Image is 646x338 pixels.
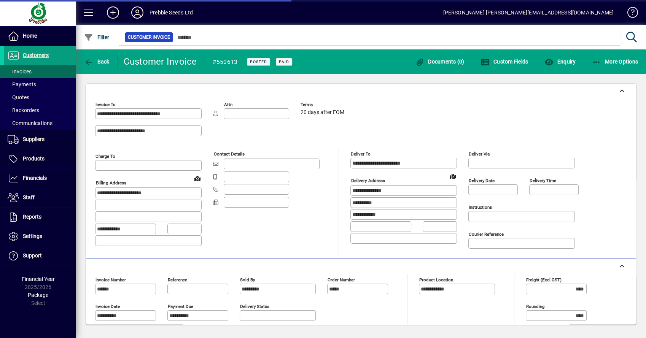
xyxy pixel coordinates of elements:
[23,214,41,220] span: Reports
[351,151,371,157] mat-label: Deliver To
[240,304,269,309] mat-label: Delivery status
[447,170,459,182] a: View on map
[168,304,193,309] mat-label: Payment due
[23,233,42,239] span: Settings
[23,194,35,200] span: Staff
[8,81,36,87] span: Payments
[469,232,504,237] mat-label: Courier Reference
[4,117,76,130] a: Communications
[28,292,48,298] span: Package
[95,277,126,282] mat-label: Invoice number
[419,277,453,282] mat-label: Product location
[8,94,29,100] span: Quotes
[621,2,636,26] a: Knowledge Base
[4,78,76,91] a: Payments
[82,30,111,44] button: Filter
[95,304,120,309] mat-label: Invoice date
[191,172,204,184] a: View on map
[301,109,344,116] span: 20 days after EOM
[592,59,638,65] span: More Options
[469,178,495,183] mat-label: Delivery date
[4,246,76,265] a: Support
[328,277,355,282] mat-label: Order number
[23,136,45,142] span: Suppliers
[250,59,267,64] span: Posted
[4,65,76,78] a: Invoices
[23,52,49,58] span: Customers
[4,169,76,188] a: Financials
[76,55,118,68] app-page-header-button: Back
[128,33,170,41] span: Customer Invoice
[4,104,76,117] a: Backorders
[8,107,39,113] span: Backorders
[95,102,116,107] mat-label: Invoice To
[301,102,346,107] span: Terms
[168,277,187,282] mat-label: Reference
[84,34,110,40] span: Filter
[413,55,466,68] button: Documents (0)
[443,6,614,19] div: [PERSON_NAME] [PERSON_NAME][EMAIL_ADDRESS][DOMAIN_NAME]
[469,205,492,210] mat-label: Instructions
[279,59,289,64] span: Paid
[23,33,37,39] span: Home
[415,59,465,65] span: Documents (0)
[542,55,578,68] button: Enquiry
[23,156,45,162] span: Products
[4,227,76,246] a: Settings
[4,208,76,227] a: Reports
[481,59,528,65] span: Custom Fields
[590,55,640,68] button: More Options
[4,149,76,168] a: Products
[22,276,55,282] span: Financial Year
[4,27,76,46] a: Home
[8,120,53,126] span: Communications
[4,188,76,207] a: Staff
[23,175,47,181] span: Financials
[124,56,197,68] div: Customer Invoice
[213,56,238,68] div: #550613
[4,91,76,104] a: Quotes
[530,178,556,183] mat-label: Delivery time
[8,68,32,75] span: Invoices
[469,151,490,157] mat-label: Deliver via
[125,6,150,19] button: Profile
[479,55,530,68] button: Custom Fields
[240,277,255,282] mat-label: Sold by
[4,130,76,149] a: Suppliers
[95,154,115,159] mat-label: Charge To
[101,6,125,19] button: Add
[526,304,544,309] mat-label: Rounding
[150,6,193,19] div: Prebble Seeds Ltd
[84,59,110,65] span: Back
[224,102,232,107] mat-label: Attn
[526,277,562,282] mat-label: Freight (excl GST)
[23,252,42,259] span: Support
[82,55,111,68] button: Back
[544,59,576,65] span: Enquiry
